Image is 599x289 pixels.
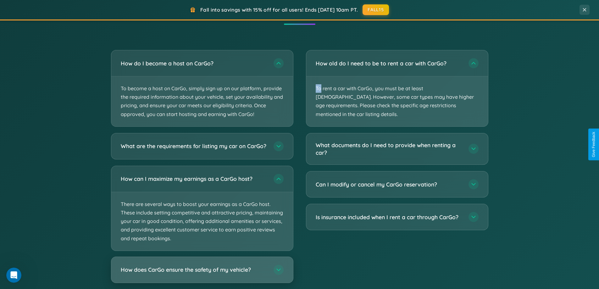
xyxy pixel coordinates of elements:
span: Fall into savings with 15% off for all users! Ends [DATE] 10am PT. [200,7,358,13]
h3: How does CarGo ensure the safety of my vehicle? [121,266,267,274]
h3: How old do I need to be to rent a car with CarGo? [316,59,462,67]
h3: Is insurance included when I rent a car through CarGo? [316,213,462,221]
p: There are several ways to boost your earnings as a CarGo host. These include setting competitive ... [111,192,293,251]
h3: How do I become a host on CarGo? [121,59,267,67]
h3: How can I maximize my earnings as a CarGo host? [121,175,267,183]
button: FALL15 [363,4,389,15]
h3: What are the requirements for listing my car on CarGo? [121,142,267,150]
iframe: Intercom live chat [6,268,21,283]
p: To rent a car with CarGo, you must be at least [DEMOGRAPHIC_DATA]. However, some car types may ha... [306,76,488,126]
h3: Can I modify or cancel my CarGo reservation? [316,181,462,188]
div: Give Feedback [591,132,596,157]
h3: What documents do I need to provide when renting a car? [316,141,462,157]
p: To become a host on CarGo, simply sign up on our platform, provide the required information about... [111,76,293,126]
